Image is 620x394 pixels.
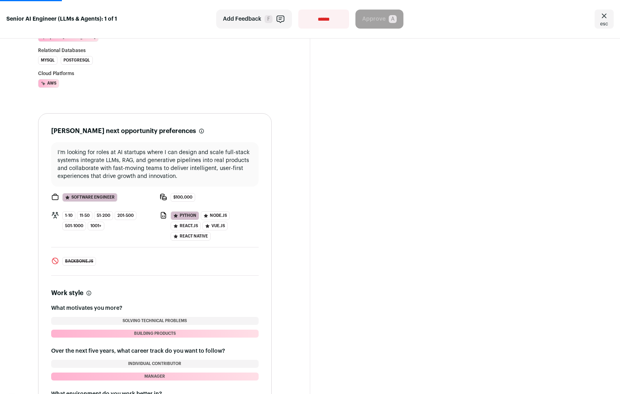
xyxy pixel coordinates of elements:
li: MySQL [38,56,58,65]
span: Add Feedback [223,15,261,23]
span: React.js [171,222,201,230]
p: I’m looking for roles at AI startups where I can design and scale full-stack systems integrate LL... [58,149,252,180]
li: PostgreSQL [61,56,93,65]
span: Node.js [201,211,230,220]
span: React Native [171,232,211,241]
span: Vue.Js [202,222,228,230]
button: Add Feedback F [216,10,292,29]
span: 51-200 [94,211,113,220]
h2: Work style [51,288,83,298]
a: Close [595,10,614,29]
h3: Cloud Platforms [38,71,272,76]
h3: Over the next five years, what career track do you want to follow? [51,347,259,355]
span: Backbone.js [62,257,96,266]
span: F [265,15,273,23]
span: Software Engineer [62,193,117,202]
li: Manager [51,373,259,380]
strong: Senior AI Engineer (LLMs & Agents): 1 of 1 [6,15,117,23]
li: AWS [38,79,59,88]
h3: Relational Databases [38,48,272,53]
li: Individual contributor [51,360,259,368]
span: esc [600,21,608,27]
span: 1001+ [88,222,104,230]
span: Python [171,211,199,220]
li: Building products [51,330,259,338]
span: 201-500 [115,211,136,220]
h2: [PERSON_NAME] next opportunity preferences [51,126,196,136]
h3: What motivates you more? [51,304,259,312]
li: Solving technical problems [51,317,259,325]
span: 1-10 [62,211,75,220]
span: 501-1000 [62,222,86,230]
span: 11-50 [77,211,92,220]
span: $100,000 [171,193,195,202]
